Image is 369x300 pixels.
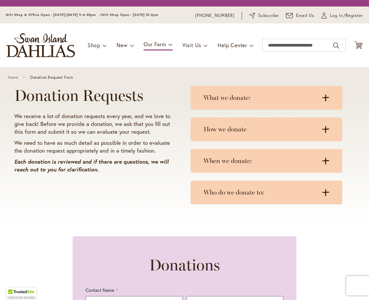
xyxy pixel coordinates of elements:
summary: How we donate [191,117,343,141]
a: Subscribe [249,12,279,19]
span: Donation Request Form [30,75,73,80]
summary: Who do we donate to: [191,181,343,204]
span: Gift Shop & Office Open - [DATE]-[DATE] 9-4:30pm / [6,13,102,17]
a: Log In/Register [321,12,363,19]
span: Help Center [218,42,247,48]
a: [PHONE_NUMBER] [195,12,234,19]
span: Email Us [296,12,315,19]
a: store logo [7,33,75,57]
h2: Donations [149,256,220,274]
button: Search [333,40,339,51]
h3: What we donate: [204,94,317,102]
em: Each donation is reviewed and if there are questions, we will reach out to you for clarification. [14,158,169,173]
p: We receive a lot of donation requests every year, and we love to give back! Before we provide a d... [14,112,178,136]
span: Our Farm [144,41,166,48]
h1: Donation Requests [14,87,178,104]
p: We need to have as much detail as possible in order to evaluate the donation request appropriatel... [14,139,178,155]
span: Shop [88,42,100,48]
h3: When we donate: [204,157,317,165]
a: Home [8,75,18,80]
h3: Who do we donate to: [204,188,317,197]
a: Email Us [286,12,315,19]
span: Log In/Register [330,12,363,19]
summary: When we donate: [191,149,343,173]
h3: How we donate [204,125,317,133]
span: Visit Us [182,42,201,48]
span: Gift Shop Open - [DATE] 10-3pm [102,13,158,17]
span: Subscribe [258,12,279,19]
summary: What we donate: [191,86,343,110]
span: New [117,42,127,48]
